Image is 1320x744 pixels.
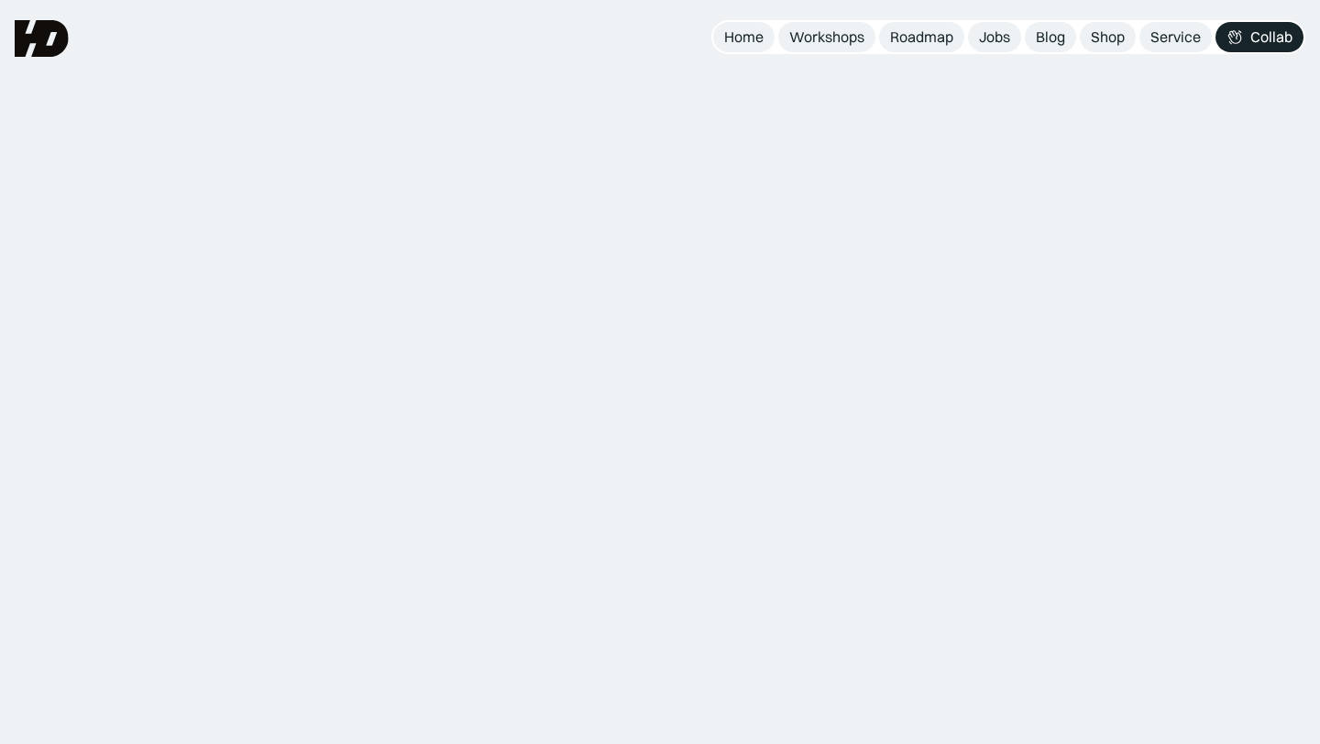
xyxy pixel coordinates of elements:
a: Collab [1215,22,1303,52]
div: Home [724,27,764,47]
a: Shop [1080,22,1136,52]
a: Roadmap [879,22,964,52]
a: Service [1139,22,1212,52]
div: Collab [1250,27,1292,47]
div: Jobs [979,27,1010,47]
a: Home [713,22,775,52]
div: Shop [1091,27,1125,47]
a: Blog [1025,22,1076,52]
div: Roadmap [890,27,953,47]
a: Jobs [968,22,1021,52]
div: Blog [1036,27,1065,47]
div: Service [1150,27,1201,47]
div: Workshops [789,27,864,47]
a: Workshops [778,22,875,52]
